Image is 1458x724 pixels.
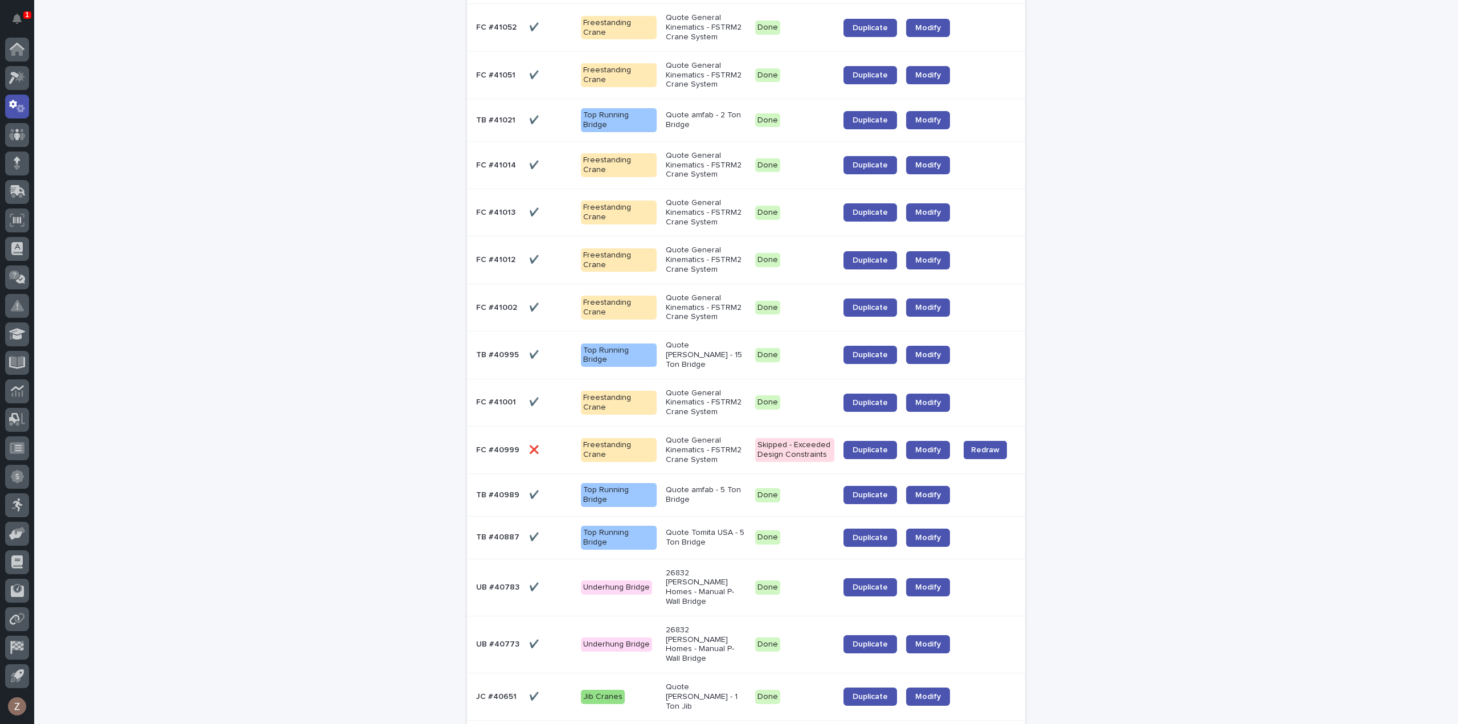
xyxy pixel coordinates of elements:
p: UB #40773 [476,637,522,649]
span: Duplicate [853,116,888,124]
a: Modify [906,394,950,412]
div: Freestanding Crane [581,248,657,272]
p: Quote General Kinematics - FSTRM2 Crane System [666,388,746,417]
div: Done [755,530,780,545]
span: Modify [915,640,941,648]
span: Duplicate [853,693,888,701]
span: Modify [915,534,941,542]
tr: UB #40773UB #40773 ✔️✔️ Underhung Bridge26832 [PERSON_NAME] Homes - Manual P-Wall BridgeDoneDupli... [467,616,1025,673]
tr: UB #40783UB #40783 ✔️✔️ Underhung Bridge26832 [PERSON_NAME] Homes - Manual P-Wall BridgeDoneDupli... [467,559,1025,616]
a: Modify [906,298,950,317]
p: ✔️ [529,113,541,125]
button: users-avatar [5,694,29,718]
tr: TB #40989TB #40989 ✔️✔️ Top Running BridgeQuote amfab - 5 Ton BridgeDoneDuplicateModify [467,474,1025,517]
p: Quote General Kinematics - FSTRM2 Crane System [666,293,746,322]
a: Modify [906,441,950,459]
div: Top Running Bridge [581,526,657,550]
tr: FC #41013FC #41013 ✔️✔️ Freestanding CraneQuote General Kinematics - FSTRM2 Crane SystemDoneDupli... [467,189,1025,236]
div: Freestanding Crane [581,16,657,40]
p: FC #41013 [476,206,518,218]
tr: FC #41002FC #41002 ✔️✔️ Freestanding CraneQuote General Kinematics - FSTRM2 Crane SystemDoneDupli... [467,284,1025,331]
p: 26832 [PERSON_NAME] Homes - Manual P-Wall Bridge [666,568,746,607]
a: Duplicate [843,688,897,706]
span: Duplicate [853,491,888,499]
div: Top Running Bridge [581,108,657,132]
p: FC #40999 [476,443,522,455]
span: Duplicate [853,446,888,454]
span: Duplicate [853,583,888,591]
p: JC #40651 [476,690,519,702]
a: Duplicate [843,156,897,174]
div: Done [755,158,780,173]
span: Modify [915,446,941,454]
div: Freestanding Crane [581,201,657,224]
p: UB #40783 [476,580,522,592]
div: Freestanding Crane [581,296,657,320]
a: Duplicate [843,441,897,459]
span: Modify [915,256,941,264]
a: Duplicate [843,346,897,364]
span: Duplicate [853,161,888,169]
div: Skipped - Exceeded Design Constraints [755,438,834,462]
p: 1 [25,11,29,19]
div: Done [755,253,780,267]
p: FC #41001 [476,395,518,407]
p: ✔️ [529,488,541,500]
tr: FC #40999FC #40999 ❌❌ Freestanding CraneQuote General Kinematics - FSTRM2 Crane SystemSkipped - E... [467,427,1025,474]
tr: FC #41051FC #41051 ✔️✔️ Freestanding CraneQuote General Kinematics - FSTRM2 Crane SystemDoneDupli... [467,51,1025,99]
p: ✔️ [529,301,541,313]
p: Quote amfab - 5 Ton Bridge [666,485,746,505]
span: Duplicate [853,399,888,407]
p: Quote [PERSON_NAME] - 1 Ton Jib [666,682,746,711]
a: Duplicate [843,19,897,37]
tr: FC #41052FC #41052 ✔️✔️ Freestanding CraneQuote General Kinematics - FSTRM2 Crane SystemDoneDupli... [467,4,1025,51]
a: Duplicate [843,251,897,269]
p: FC #41051 [476,68,518,80]
span: Duplicate [853,256,888,264]
tr: JC #40651JC #40651 ✔️✔️ Jib CranesQuote [PERSON_NAME] - 1 Ton JibDoneDuplicateModify [467,673,1025,721]
p: Quote General Kinematics - FSTRM2 Crane System [666,151,746,179]
p: Quote General Kinematics - FSTRM2 Crane System [666,198,746,227]
a: Duplicate [843,578,897,596]
div: Top Running Bridge [581,483,657,507]
p: ✔️ [529,68,541,80]
p: TB #40887 [476,530,522,542]
span: Duplicate [853,534,888,542]
span: Modify [915,116,941,124]
p: ✔️ [529,253,541,265]
div: Notifications1 [14,14,29,32]
p: 26832 [PERSON_NAME] Homes - Manual P-Wall Bridge [666,625,746,664]
span: Duplicate [853,304,888,312]
div: Done [755,301,780,315]
a: Duplicate [843,394,897,412]
span: Modify [915,304,941,312]
p: ✔️ [529,530,541,542]
div: Underhung Bridge [581,637,652,652]
span: Redraw [971,444,1000,456]
div: Done [755,488,780,502]
div: Freestanding Crane [581,63,657,87]
span: Modify [915,693,941,701]
a: Modify [906,346,950,364]
p: Quote Tomita USA - 5 Ton Bridge [666,528,746,547]
tr: FC #41001FC #41001 ✔️✔️ Freestanding CraneQuote General Kinematics - FSTRM2 Crane SystemDoneDupli... [467,379,1025,426]
div: Jib Cranes [581,690,625,704]
span: Modify [915,399,941,407]
a: Duplicate [843,635,897,653]
div: Freestanding Crane [581,153,657,177]
a: Duplicate [843,486,897,504]
p: Quote General Kinematics - FSTRM2 Crane System [666,13,746,42]
p: Quote amfab - 2 Ton Bridge [666,111,746,130]
div: Done [755,113,780,128]
p: FC #41012 [476,253,518,265]
span: Duplicate [853,351,888,359]
div: Top Running Bridge [581,343,657,367]
p: TB #41021 [476,113,518,125]
div: Done [755,395,780,410]
p: ✔️ [529,158,541,170]
div: Done [755,637,780,652]
a: Modify [906,156,950,174]
tr: TB #40995TB #40995 ✔️✔️ Top Running BridgeQuote [PERSON_NAME] - 15 Ton BridgeDoneDuplicateModify [467,332,1025,379]
p: ✔️ [529,580,541,592]
a: Duplicate [843,529,897,547]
